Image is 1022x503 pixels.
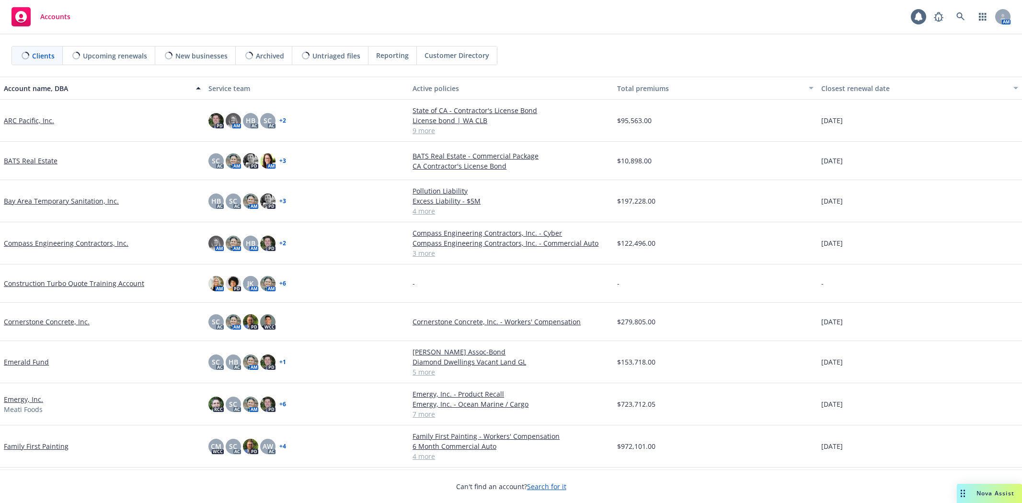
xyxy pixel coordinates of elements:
img: photo [208,276,224,291]
a: 4 more [413,451,609,461]
a: Report a Bug [929,7,948,26]
span: - [617,278,620,288]
img: photo [243,439,258,454]
a: 9 more [413,126,609,136]
span: $723,712.05 [617,399,655,409]
a: Cornerstone Concrete, Inc. [4,317,90,327]
span: AW [263,441,273,451]
img: photo [243,314,258,330]
span: SC [212,357,220,367]
img: photo [208,113,224,128]
a: Family First Painting [4,441,69,451]
span: [DATE] [821,399,843,409]
a: Bay Area Temporary Sanitation, Inc. [4,196,119,206]
span: HB [229,357,238,367]
img: photo [260,153,276,169]
a: BATS Real Estate - Commercial Package [413,151,609,161]
span: SC [229,196,237,206]
img: photo [226,276,241,291]
span: [DATE] [821,357,843,367]
a: BATS Real Estate [4,156,57,166]
span: CM [211,441,221,451]
img: photo [260,314,276,330]
span: [DATE] [821,317,843,327]
button: Service team [205,77,409,100]
div: Account name, DBA [4,83,190,93]
span: [DATE] [821,238,843,248]
span: [DATE] [821,156,843,166]
img: photo [260,397,276,412]
span: $10,898.00 [617,156,652,166]
img: photo [260,276,276,291]
a: + 1 [279,359,286,365]
img: photo [208,236,224,251]
a: ARC Pacific, Inc. [4,115,54,126]
span: [DATE] [821,441,843,451]
span: HB [246,238,255,248]
a: Diamond Dwellings Vacant Land GL [413,357,609,367]
span: SC [229,399,237,409]
span: $279,805.00 [617,317,655,327]
button: Total premiums [613,77,818,100]
img: photo [260,194,276,209]
a: Search for it [527,482,566,491]
a: Family First Painting - Workers' Compensation [413,431,609,441]
a: + 6 [279,401,286,407]
span: $122,496.00 [617,238,655,248]
a: Excess Liability - $5M [413,196,609,206]
button: Nova Assist [957,484,1022,503]
span: [DATE] [821,196,843,206]
span: SC [229,441,237,451]
span: [DATE] [821,115,843,126]
a: License bond | WA CLB [413,115,609,126]
a: + 4 [279,444,286,449]
div: Total premiums [617,83,804,93]
a: Compass Engineering Contractors, Inc. - Commercial Auto [413,238,609,248]
span: Customer Directory [425,50,489,60]
img: photo [243,153,258,169]
a: + 3 [279,158,286,164]
span: Accounts [40,13,70,21]
a: 3 more [413,248,609,258]
img: photo [226,314,241,330]
a: Emergy, Inc. [4,394,43,404]
a: + 2 [279,240,286,246]
button: Active policies [409,77,613,100]
img: photo [226,153,241,169]
img: photo [243,397,258,412]
span: JK [247,278,253,288]
span: SC [212,156,220,166]
span: $153,718.00 [617,357,655,367]
a: 4 more [413,206,609,216]
span: Nova Assist [976,489,1014,497]
span: SC [212,317,220,327]
a: Compass Engineering Contractors, Inc. - Cyber [413,228,609,238]
div: Service team [208,83,405,93]
span: $972,101.00 [617,441,655,451]
img: photo [260,236,276,251]
a: Emergy, Inc. - Ocean Marine / Cargo [413,399,609,409]
img: photo [243,194,258,209]
span: Untriaged files [312,51,360,61]
img: photo [226,113,241,128]
a: 7 more [413,409,609,419]
a: Accounts [8,3,74,30]
a: Emerald Fund [4,357,49,367]
div: Active policies [413,83,609,93]
a: Pollution Liability [413,186,609,196]
button: Closest renewal date [817,77,1022,100]
img: photo [260,354,276,370]
a: [PERSON_NAME] Assoc-Bond [413,347,609,357]
span: Clients [32,51,55,61]
span: Can't find an account? [456,481,566,492]
a: Search [951,7,970,26]
a: CA Contractor's License Bond [413,161,609,171]
a: Cornerstone Concrete, Inc. - Workers' Compensation [413,317,609,327]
